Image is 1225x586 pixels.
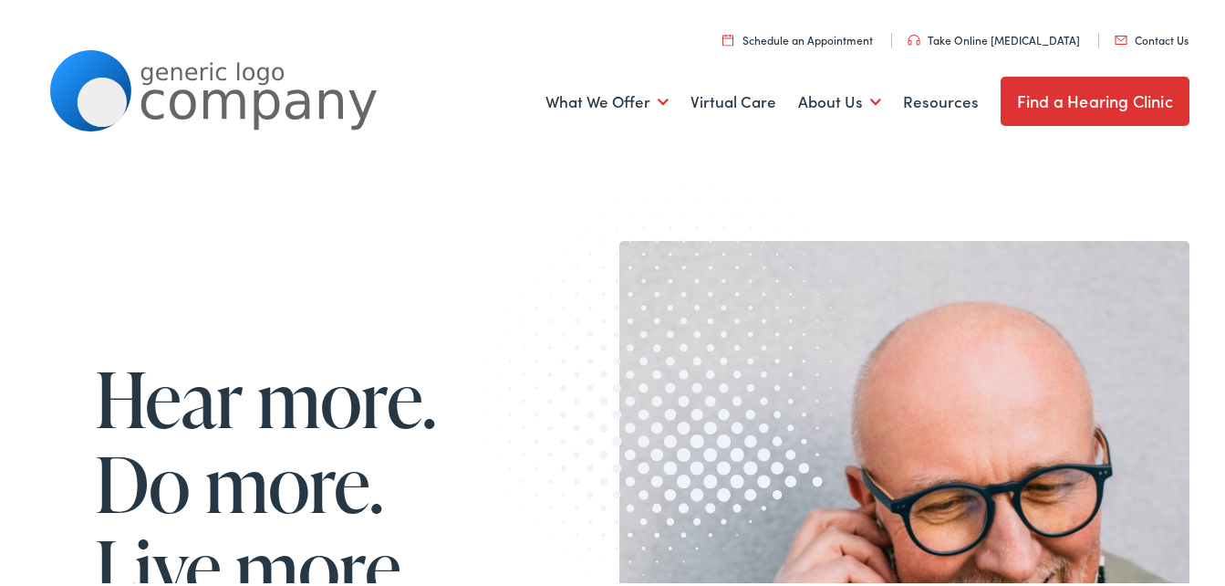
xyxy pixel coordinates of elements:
[95,437,190,521] span: Do
[1115,28,1189,44] a: Contact Us
[903,65,979,132] a: Resources
[722,30,733,42] img: utility icon
[545,65,669,132] a: What We Offer
[722,28,873,44] a: Schedule an Appointment
[690,65,776,132] a: Virtual Care
[95,352,243,436] span: Hear
[205,437,384,521] span: more.
[1115,32,1127,41] img: utility icon
[798,65,881,132] a: About Us
[908,31,920,42] img: utility icon
[257,352,436,436] span: more.
[908,28,1080,44] a: Take Online [MEDICAL_DATA]
[1001,73,1189,122] a: Find a Hearing Clinic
